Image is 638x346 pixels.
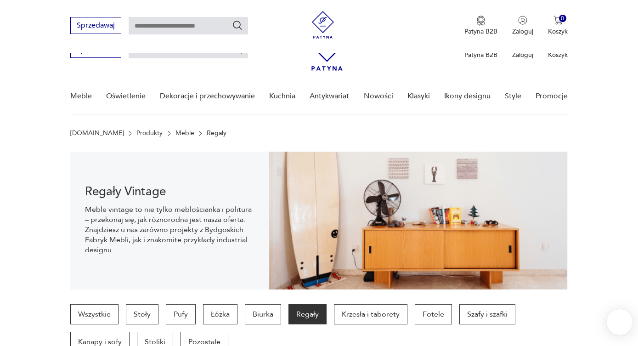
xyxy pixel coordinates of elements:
a: Meble [70,79,92,114]
img: Ikona koszyka [553,16,563,25]
a: Promocje [536,79,568,114]
button: Zaloguj [512,16,533,36]
a: Klasyki [407,79,430,114]
img: Patyna - sklep z meblami i dekoracjami vintage [309,11,337,39]
p: Meble vintage to nie tylko meblościanka i politura – przekonaj się, jak różnorodna jest nasza ofe... [85,204,254,255]
a: Produkty [136,130,163,137]
a: Sprzedawaj [70,47,121,53]
button: Sprzedawaj [70,17,121,34]
img: Ikona medalu [476,16,486,26]
p: Patyna B2B [464,51,497,59]
button: Patyna B2B [464,16,497,36]
p: Zaloguj [512,27,533,36]
a: Biurka [245,304,281,324]
a: Ikona medaluPatyna B2B [464,16,497,36]
a: Krzesła i taborety [334,304,407,324]
p: Koszyk [548,51,568,59]
a: Dekoracje i przechowywanie [160,79,255,114]
a: Łóżka [203,304,237,324]
a: Antykwariat [310,79,349,114]
img: dff48e7735fce9207bfd6a1aaa639af4.png [269,152,568,289]
a: Kuchnia [269,79,295,114]
button: Szukaj [232,20,243,31]
a: [DOMAIN_NAME] [70,130,124,137]
div: 0 [559,15,567,23]
a: Wszystkie [70,304,119,324]
p: Zaloguj [512,51,533,59]
p: Patyna B2B [464,27,497,36]
a: Style [505,79,521,114]
iframe: Smartsupp widget button [607,309,632,335]
a: Ikony designu [444,79,491,114]
a: Fotele [415,304,452,324]
a: Stoły [126,304,158,324]
a: Sprzedawaj [70,23,121,29]
img: Ikonka użytkownika [518,16,527,25]
p: Koszyk [548,27,568,36]
h1: Regały Vintage [85,186,254,197]
a: Szafy i szafki [459,304,515,324]
button: 0Koszyk [548,16,568,36]
a: Regały [288,304,327,324]
p: Regały [207,130,226,137]
a: Oświetlenie [106,79,146,114]
a: Nowości [364,79,393,114]
a: Pufy [166,304,196,324]
a: Meble [175,130,194,137]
